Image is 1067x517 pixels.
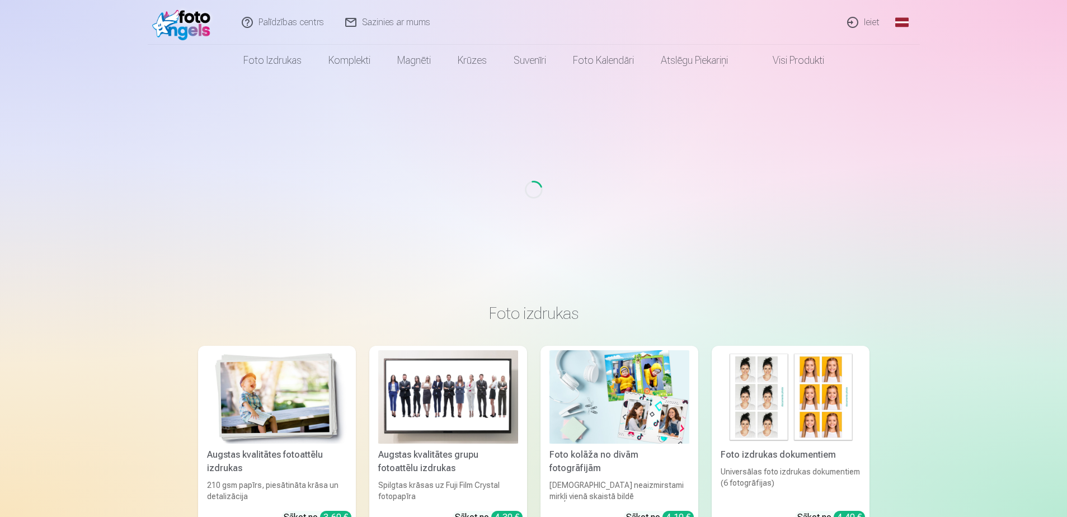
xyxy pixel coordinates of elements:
div: Foto izdrukas dokumentiem [716,448,865,462]
div: Spilgtas krāsas uz Fuji Film Crystal fotopapīra [374,480,523,502]
div: Foto kolāža no divām fotogrāfijām [545,448,694,475]
a: Komplekti [315,45,384,76]
div: Universālas foto izdrukas dokumentiem (6 fotogrāfijas) [716,466,865,502]
a: Krūzes [444,45,500,76]
div: [DEMOGRAPHIC_DATA] neaizmirstami mirkļi vienā skaistā bildē [545,480,694,502]
div: 210 gsm papīrs, piesātināta krāsa un detalizācija [203,480,351,502]
img: Augstas kvalitātes fotoattēlu izdrukas [207,350,347,444]
img: /fa1 [152,4,217,40]
div: Augstas kvalitātes fotoattēlu izdrukas [203,448,351,475]
img: Foto izdrukas dokumentiem [721,350,861,444]
a: Visi produkti [741,45,838,76]
h3: Foto izdrukas [207,303,861,323]
a: Foto kalendāri [560,45,647,76]
img: Augstas kvalitātes grupu fotoattēlu izdrukas [378,350,518,444]
a: Suvenīri [500,45,560,76]
div: Augstas kvalitātes grupu fotoattēlu izdrukas [374,448,523,475]
a: Magnēti [384,45,444,76]
a: Foto izdrukas [230,45,315,76]
a: Atslēgu piekariņi [647,45,741,76]
img: Foto kolāža no divām fotogrāfijām [549,350,689,444]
